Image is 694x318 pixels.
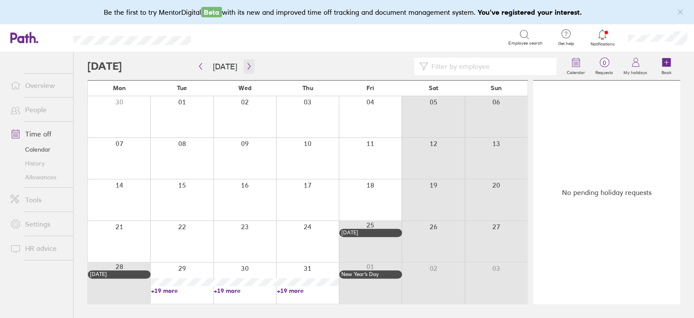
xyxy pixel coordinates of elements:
a: Calendar [3,143,73,156]
div: Search [214,33,236,41]
span: Sun [490,84,501,91]
b: You've registered your interest. [478,8,582,16]
label: Requests [590,68,618,75]
a: Tools [3,191,73,208]
a: Time off [3,125,73,143]
div: Be the first to try MentorDigital with its new and improved time off tracking and document manage... [104,7,591,17]
a: People [3,101,73,118]
span: Wed [238,84,251,91]
div: [DATE] [341,230,400,236]
a: Book [652,52,680,80]
label: My holidays [618,68,652,75]
a: +19 more [151,287,213,295]
a: HR advice [3,240,73,257]
a: Settings [3,215,73,233]
a: History [3,156,73,170]
span: Mon [113,84,126,91]
a: Allowances [3,170,73,184]
span: 0 [590,59,618,66]
label: Calendar [562,68,590,75]
span: Sat [428,84,438,91]
span: Beta [201,7,222,17]
input: Filter by employee [428,58,551,75]
a: Calendar [562,52,590,80]
div: New Year’s Day [341,271,400,277]
span: Employee search [508,41,542,46]
div: No pending holiday requests [533,81,680,304]
a: My holidays [618,52,652,80]
label: Book [656,68,677,75]
span: Notifications [588,42,617,47]
a: Notifications [588,29,617,47]
span: Fri [366,84,374,91]
a: Overview [3,77,73,94]
div: [DATE] [90,271,148,277]
button: [DATE] [206,59,244,74]
span: Tue [177,84,187,91]
a: +19 more [276,287,338,295]
span: Get help [552,41,580,46]
a: 0Requests [590,52,618,80]
a: +19 more [214,287,276,295]
span: Thu [302,84,313,91]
